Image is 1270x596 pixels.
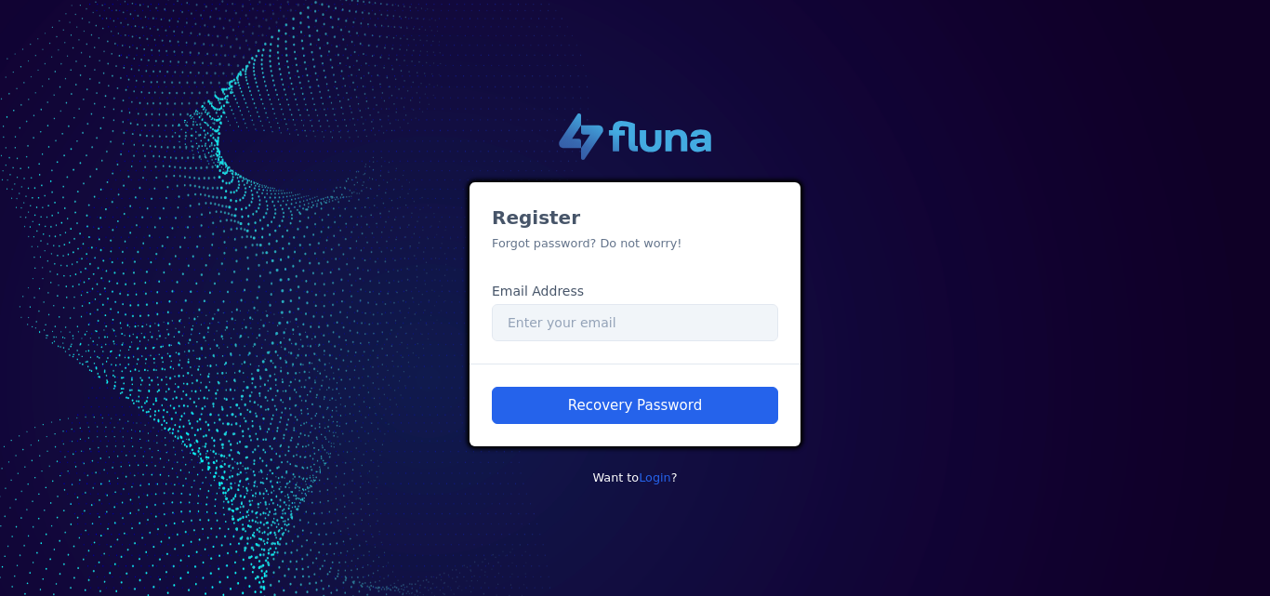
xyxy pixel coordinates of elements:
small: Forgot password? Do not worry! [492,236,682,250]
a: Login [639,470,671,484]
h3: Register [492,205,778,231]
input: Enter your email [492,304,778,341]
button: Recovery Password [492,387,778,424]
p: Want to ? [470,469,800,486]
label: Email Address [492,282,584,301]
